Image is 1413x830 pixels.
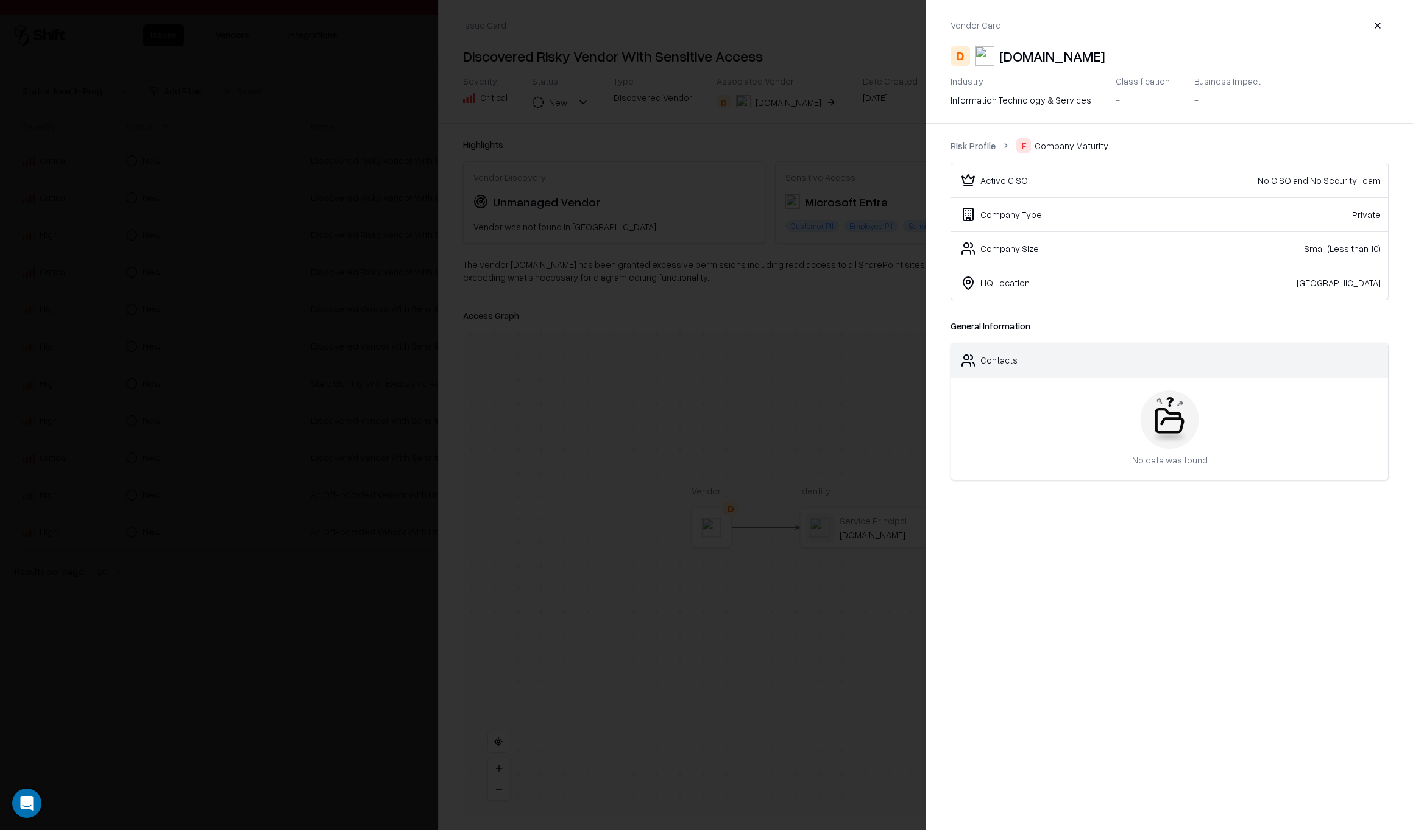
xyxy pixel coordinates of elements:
div: No data was found [1132,454,1208,466]
div: F [1016,138,1031,153]
div: Small (Less than 10) [1143,242,1381,255]
p: Vendor Card [951,19,1001,32]
span: Company Maturity [1035,139,1108,152]
div: General Information [951,320,1389,332]
div: Private [1143,208,1381,221]
nav: breadcrumb [951,138,1389,153]
div: Company Type [980,208,1042,221]
div: Industry [951,76,1091,86]
div: Company Size [980,242,1039,255]
div: [GEOGRAPHIC_DATA] [1143,276,1381,289]
div: Business Impact [1194,76,1261,86]
img: Draw.io [975,46,994,66]
div: No CISO and No Security Team [1143,174,1381,187]
div: - [1194,94,1199,107]
div: Active CISO [980,174,1028,187]
div: Classification [1116,76,1170,86]
div: - [1116,94,1120,107]
div: [DOMAIN_NAME] [999,46,1105,66]
div: Contacts [980,354,1018,367]
div: HQ Location [980,276,1030,289]
a: Risk Profile [951,139,996,152]
div: D [951,46,970,66]
div: information technology & services [951,94,1091,107]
